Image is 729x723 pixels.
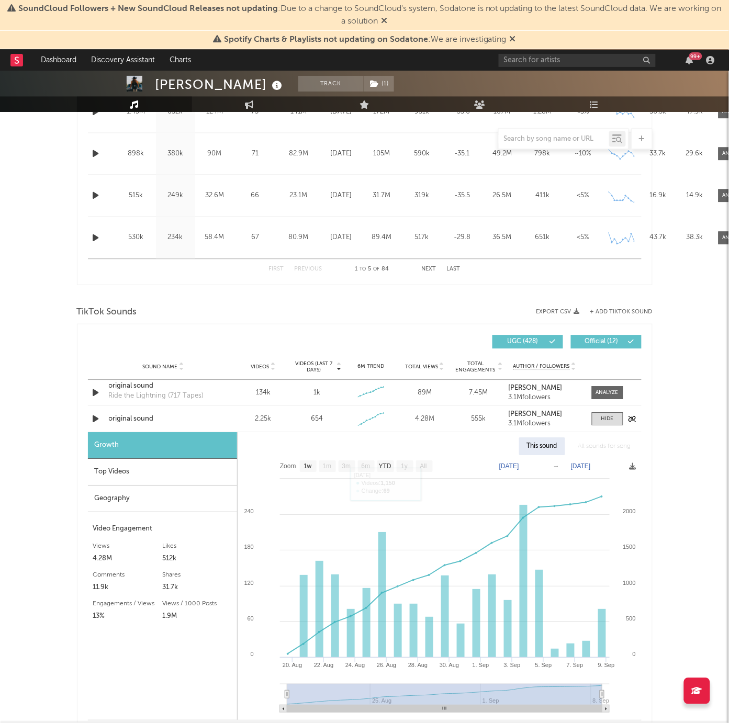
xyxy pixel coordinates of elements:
text: 9. Sep [598,662,614,668]
button: + Add TikTok Sound [590,309,653,315]
text: 1y [401,463,408,470]
text: 180 [244,544,253,550]
text: 24. Aug [345,662,365,668]
div: 11.9k [93,581,163,594]
button: Export CSV [536,309,580,315]
div: 555k [454,414,503,424]
a: Charts [162,50,198,71]
text: → [553,462,559,470]
div: Likes [162,540,232,552]
text: 22. Aug [314,662,333,668]
div: -35.5 [445,190,480,201]
div: Views [93,540,163,552]
div: 234k [159,232,193,243]
text: 30. Aug [440,662,459,668]
div: 33.7k [643,149,674,159]
button: First [269,266,284,272]
span: Total Engagements [454,360,497,373]
div: 31.7M [364,190,399,201]
div: 29.6k [679,149,711,159]
text: 1m [322,463,331,470]
text: 240 [244,508,253,514]
button: Previous [295,266,322,272]
div: All sounds for song [570,437,639,455]
div: 67 [237,232,274,243]
div: 38.3k [679,232,711,243]
div: 43.7k [643,232,674,243]
text: 1. Sep [472,662,489,668]
div: 32.6M [198,190,232,201]
text: 3. Sep [503,662,520,668]
div: Top Videos [88,459,237,485]
text: Zoom [280,463,296,470]
text: 26. Aug [377,662,396,668]
span: Dismiss [510,36,516,44]
div: 105M [364,149,399,159]
text: 0 [250,651,253,657]
span: Sound Name [143,364,178,370]
div: 71 [237,149,274,159]
div: 380k [159,149,193,159]
a: Discovery Assistant [84,50,162,71]
span: : We are investigating [224,36,507,44]
span: of [373,267,379,272]
input: Search by song name or URL [499,135,609,143]
div: 2.25k [239,414,288,424]
div: 319k [405,190,440,201]
text: [DATE] [571,462,591,470]
div: Ride the Lightning (717 Tapes) [109,391,204,401]
button: UGC(428) [492,335,563,348]
button: 99+ [686,56,693,64]
div: original sound [109,381,218,391]
div: Comments [93,569,163,581]
div: This sound [519,437,565,455]
div: 512k [162,552,232,565]
div: 89M [400,388,449,398]
span: : Due to a change to SoundCloud's system, Sodatone is not updating to the latest SoundCloud data.... [18,5,722,26]
div: 16.9k [643,190,674,201]
div: 898k [119,149,153,159]
text: 60 [247,615,253,622]
div: 26.5M [485,190,520,201]
div: 80.9M [279,232,319,243]
span: Dismiss [382,17,388,26]
div: 590k [405,149,440,159]
div: 14.9k [679,190,711,201]
text: 3m [342,463,351,470]
div: 651k [525,232,560,243]
div: 134k [239,388,288,398]
text: All [420,463,427,470]
div: 1 5 84 [343,263,401,276]
span: Official ( 12 ) [578,338,626,345]
div: 58.4M [198,232,232,243]
text: 28. Aug [408,662,428,668]
div: 4.28M [400,414,449,424]
div: 4.28M [93,552,163,565]
text: 8. Sep [592,697,609,704]
button: Track [298,76,364,92]
div: 90M [198,149,232,159]
div: 36.5M [485,232,520,243]
div: 517k [405,232,440,243]
div: 3.1M followers [508,394,581,401]
div: 3.1M followers [508,420,581,427]
span: Videos [251,364,270,370]
div: Views / 1000 Posts [162,597,232,610]
text: [DATE] [499,462,519,470]
div: Shares [162,569,232,581]
span: SoundCloud Followers + New SoundCloud Releases not updating [18,5,278,13]
text: 120 [244,580,253,586]
span: Videos (last 7 days) [293,360,335,373]
text: 5. Sep [535,662,552,668]
div: Geography [88,485,237,512]
div: -35.1 [445,149,480,159]
div: 654 [311,414,323,424]
text: 0 [632,651,635,657]
div: 6M Trend [346,363,395,370]
span: Author / Followers [513,363,570,370]
strong: [PERSON_NAME] [508,411,562,417]
div: 1k [313,388,320,398]
a: original sound [109,414,218,424]
div: [DATE] [324,232,359,243]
